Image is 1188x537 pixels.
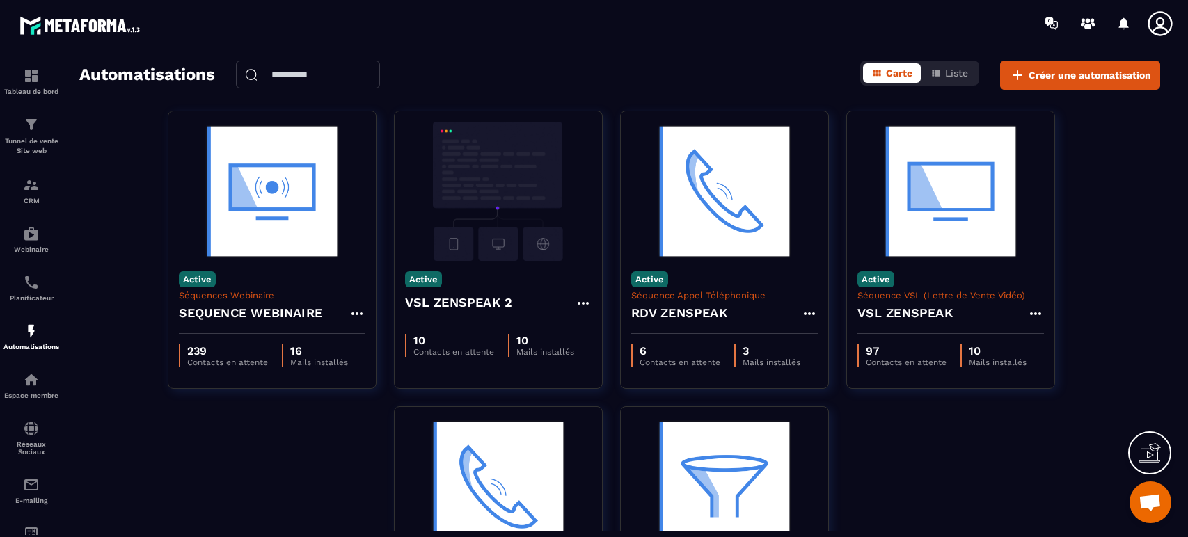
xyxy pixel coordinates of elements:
p: Séquence VSL (Lettre de Vente Vidéo) [857,290,1044,300]
img: social-network [23,420,40,437]
h4: SEQUENCE WEBINAIRE [179,303,323,323]
p: Séquence Appel Téléphonique [631,290,818,300]
a: automationsautomationsAutomatisations [3,312,59,361]
button: Carte [863,63,921,83]
p: Automatisations [3,343,59,351]
img: automation-background [857,122,1044,261]
img: automations [23,371,40,388]
img: scheduler [23,274,40,291]
img: automations [23,323,40,339]
span: Liste [945,67,968,79]
h4: VSL ZENSPEAK [857,303,953,323]
div: Ouvrir le chat [1130,481,1171,523]
a: automationsautomationsWebinaire [3,215,59,264]
p: Mails installés [743,358,800,367]
img: formation [23,177,40,193]
p: CRM [3,197,59,205]
p: 10 [516,334,574,347]
p: Contacts en attente [413,347,494,357]
p: Mails installés [290,358,348,367]
img: email [23,476,40,493]
p: Active [631,271,668,287]
p: Active [405,271,442,287]
p: Mails installés [969,358,1027,367]
img: automation-background [405,122,592,261]
button: Liste [922,63,976,83]
p: 239 [187,344,268,358]
p: 10 [413,334,494,347]
img: automation-background [631,122,818,261]
p: Active [857,271,894,287]
p: Mails installés [516,347,574,357]
p: Tunnel de vente Site web [3,136,59,156]
span: Carte [886,67,912,79]
p: Contacts en attente [866,358,947,367]
p: 3 [743,344,800,358]
a: formationformationTunnel de vente Site web [3,106,59,166]
img: automations [23,225,40,242]
p: E-mailing [3,497,59,504]
a: formationformationTableau de bord [3,57,59,106]
img: formation [23,67,40,84]
a: social-networksocial-networkRéseaux Sociaux [3,410,59,466]
p: Contacts en attente [187,358,268,367]
a: formationformationCRM [3,166,59,215]
p: Active [179,271,216,287]
p: Espace membre [3,392,59,399]
a: emailemailE-mailing [3,466,59,515]
img: automation-background [179,122,365,261]
p: 10 [969,344,1027,358]
span: Créer une automatisation [1029,68,1151,82]
p: Réseaux Sociaux [3,440,59,456]
img: logo [19,13,145,38]
p: Séquences Webinaire [179,290,365,300]
p: Planificateur [3,294,59,302]
p: Tableau de bord [3,88,59,95]
p: Webinaire [3,246,59,253]
p: Contacts en attente [640,358,720,367]
p: 97 [866,344,947,358]
p: 6 [640,344,720,358]
h2: Automatisations [79,61,215,90]
a: schedulerschedulerPlanificateur [3,264,59,312]
h4: VSL ZENSPEAK 2 [405,293,513,312]
button: Créer une automatisation [1000,61,1160,90]
img: formation [23,116,40,133]
h4: RDV ZENSPEAK [631,303,727,323]
p: 16 [290,344,348,358]
a: automationsautomationsEspace membre [3,361,59,410]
